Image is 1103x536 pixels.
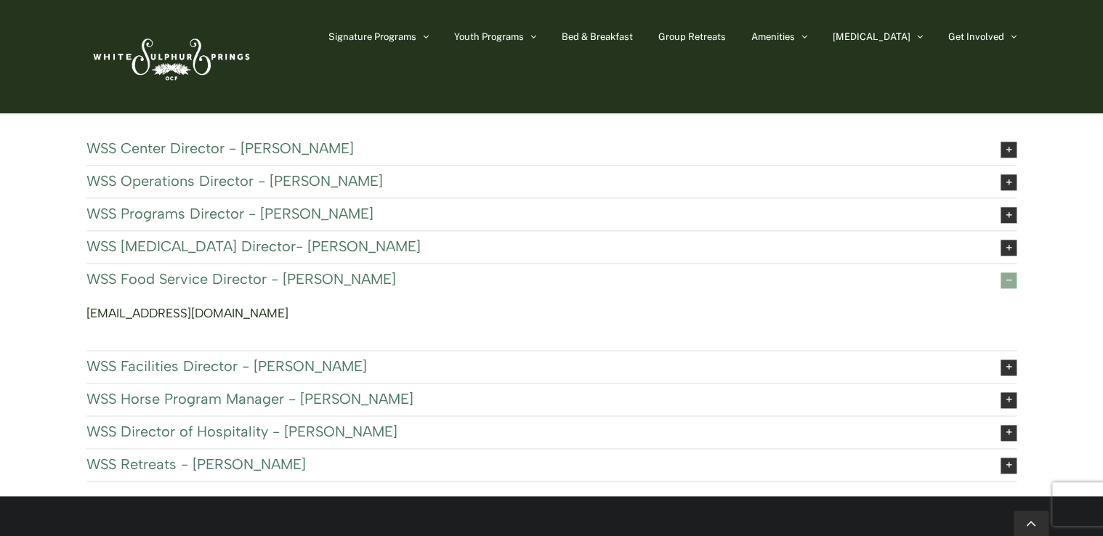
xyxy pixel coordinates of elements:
[833,32,910,41] span: [MEDICAL_DATA]
[86,416,1017,448] a: WSS Director of Hospitality - [PERSON_NAME]
[86,358,978,374] span: WSS Facilities Director - [PERSON_NAME]
[454,32,524,41] span: Youth Programs
[86,23,254,91] img: White Sulphur Springs Logo
[86,423,978,439] span: WSS Director of Hospitality - [PERSON_NAME]
[948,32,1004,41] span: Get Involved
[658,32,726,41] span: Group Retreats
[86,238,978,254] span: WSS [MEDICAL_DATA] Director- [PERSON_NAME]
[86,351,1017,383] a: WSS Facilities Director - [PERSON_NAME]
[86,271,978,287] span: WSS Food Service Director - [PERSON_NAME]
[86,231,1017,263] a: WSS [MEDICAL_DATA] Director- [PERSON_NAME]
[86,449,1017,481] a: WSS Retreats - [PERSON_NAME]
[86,206,978,222] span: WSS Programs Director - [PERSON_NAME]
[86,306,288,320] a: [EMAIL_ADDRESS][DOMAIN_NAME]
[86,198,1017,230] a: WSS Programs Director - [PERSON_NAME]
[86,140,978,156] span: WSS Center Director - [PERSON_NAME]
[86,166,1017,198] a: WSS Operations Director - [PERSON_NAME]
[751,32,795,41] span: Amenities
[86,173,978,189] span: WSS Operations Director - [PERSON_NAME]
[86,264,1017,296] a: WSS Food Service Director - [PERSON_NAME]
[562,32,633,41] span: Bed & Breakfast
[86,456,978,472] span: WSS Retreats - [PERSON_NAME]
[86,133,1017,165] a: WSS Center Director - [PERSON_NAME]
[86,383,1017,415] a: WSS Horse Program Manager - [PERSON_NAME]
[86,391,978,407] span: WSS Horse Program Manager - [PERSON_NAME]
[328,32,416,41] span: Signature Programs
